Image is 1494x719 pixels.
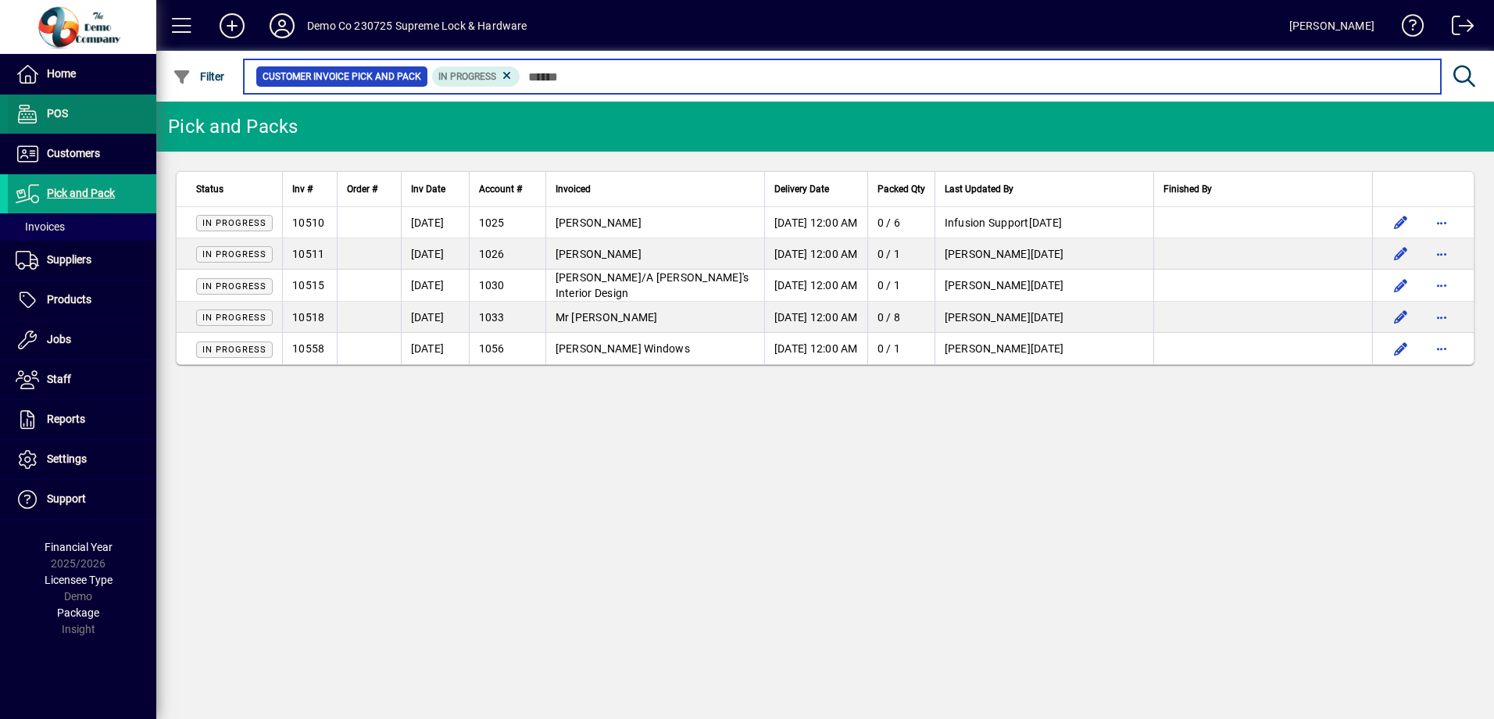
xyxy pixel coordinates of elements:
button: Profile [257,12,307,40]
td: 0 / 6 [867,207,935,238]
span: In Progress [202,218,266,228]
td: 0 / 8 [867,302,935,333]
a: Settings [8,440,156,479]
span: Jobs [47,333,71,345]
span: 1033 [479,311,505,324]
button: Edit [1389,336,1414,361]
div: Delivery Date [774,181,858,198]
button: More options [1429,241,1454,266]
span: Financial Year [45,541,113,553]
span: Settings [47,453,87,465]
td: 0 / 1 [867,238,935,270]
span: Support [47,492,86,505]
td: [DATE] [935,302,1153,333]
a: Support [8,480,156,519]
span: [PERSON_NAME] [945,279,1031,292]
div: Pick and Packs [168,114,298,139]
span: 10518 [292,311,324,324]
div: Order # [347,181,391,198]
span: [PERSON_NAME] [945,311,1031,324]
td: [DATE] [935,207,1153,238]
span: [PERSON_NAME] [556,248,642,260]
span: Inv # [292,181,313,198]
span: 1026 [479,248,505,260]
span: 10511 [292,248,324,260]
span: 1030 [479,279,505,292]
span: Invoiced [556,181,591,198]
span: In Progress [202,249,266,259]
button: Edit [1389,273,1414,298]
td: [DATE] 12:00 AM [764,333,867,364]
td: [DATE] [935,333,1153,364]
a: Invoices [8,213,156,240]
span: Account # [479,181,522,198]
span: 10515 [292,279,324,292]
span: Staff [47,373,71,385]
td: [DATE] 12:00 AM [764,207,867,238]
a: POS [8,95,156,134]
span: 1056 [479,342,505,355]
td: [DATE] [401,238,469,270]
span: 10558 [292,342,324,355]
span: POS [47,107,68,120]
button: Edit [1389,305,1414,330]
span: Delivery Date [774,181,829,198]
span: [PERSON_NAME] [945,248,1031,260]
span: Mr [PERSON_NAME] [556,311,658,324]
div: Invoiced [556,181,755,198]
button: More options [1429,273,1454,298]
span: Package [57,606,99,619]
a: Staff [8,360,156,399]
span: Finished By [1163,181,1212,198]
span: Order # [347,181,377,198]
span: Packed Qty [877,181,925,198]
td: [DATE] [401,333,469,364]
mat-chip: Pick Pack Status: In Progress [432,66,520,87]
td: [DATE] [401,302,469,333]
span: 10510 [292,216,324,229]
button: More options [1429,210,1454,235]
span: Customers [47,147,100,159]
span: In Progress [438,71,496,82]
span: Suppliers [47,253,91,266]
span: In Progress [202,313,266,323]
span: [PERSON_NAME]/A [PERSON_NAME]'s Interior Design [556,271,749,299]
span: Filter [173,70,225,83]
span: Last Updated By [945,181,1013,198]
span: Products [47,293,91,306]
span: [PERSON_NAME] [945,342,1031,355]
a: Home [8,55,156,94]
a: Reports [8,400,156,439]
div: [PERSON_NAME] [1289,13,1374,38]
td: [DATE] [935,238,1153,270]
span: Inv Date [411,181,445,198]
td: [DATE] [401,207,469,238]
button: Add [207,12,257,40]
td: [DATE] [401,270,469,302]
button: More options [1429,336,1454,361]
td: [DATE] [935,270,1153,302]
button: Edit [1389,241,1414,266]
button: More options [1429,305,1454,330]
span: [PERSON_NAME] [556,216,642,229]
span: 1025 [479,216,505,229]
span: Licensee Type [45,574,113,586]
div: Last Updated By [945,181,1144,198]
td: [DATE] 12:00 AM [764,302,867,333]
span: Reports [47,413,85,425]
div: Finished By [1163,181,1363,198]
div: Inv Date [411,181,459,198]
a: Products [8,281,156,320]
span: Status [196,181,223,198]
span: Home [47,67,76,80]
a: Customers [8,134,156,173]
span: Customer Invoice Pick and Pack [263,69,421,84]
span: Invoices [16,220,65,233]
span: Infusion Support [945,216,1029,229]
a: Logout [1440,3,1474,54]
span: In Progress [202,345,266,355]
a: Suppliers [8,241,156,280]
td: 0 / 1 [867,270,935,302]
span: Pick and Pack [47,187,115,199]
div: Inv # [292,181,327,198]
